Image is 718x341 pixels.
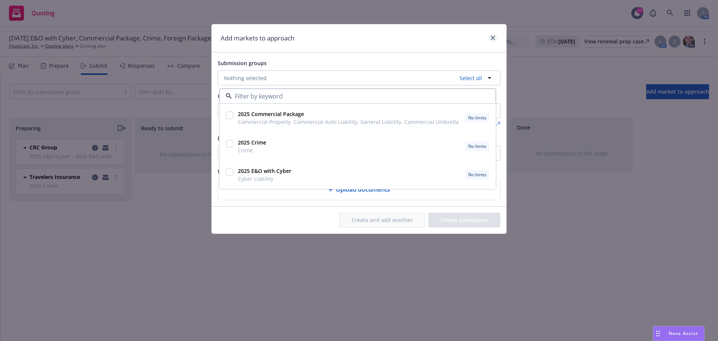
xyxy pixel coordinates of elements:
span: Nothing selected [224,74,267,82]
span: Crime [238,146,266,154]
span: Display name [218,135,252,142]
span: Submission groups [218,60,267,67]
strong: 2025 Crime [238,139,266,146]
button: Nothing selected [218,103,500,118]
h1: Add markets to approach [221,33,294,43]
span: Upload documents [336,185,390,194]
span: Cyber Liability [238,175,291,183]
button: Nothing selectedSelect all [218,70,500,85]
strong: 2025 E&O with Cyber [238,167,291,174]
span: No limits [468,143,487,150]
span: No limits [468,115,487,121]
span: Carrier, program administrator, or wholesaler [218,92,335,100]
div: Upload documents [218,179,500,200]
span: Nova Assist [669,330,698,337]
span: No limits [468,171,487,178]
div: Drag to move [653,326,663,341]
a: Select all [457,74,482,82]
input: Filter by keyword [232,92,481,101]
a: close [488,33,497,42]
span: Upload documents [218,168,266,175]
span: Commercial Property, Commercial Auto Liability, General Liability, Commercial Umbrella [238,118,459,126]
strong: 2025 Commercial Package [238,110,304,118]
button: Nova Assist [653,326,705,341]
